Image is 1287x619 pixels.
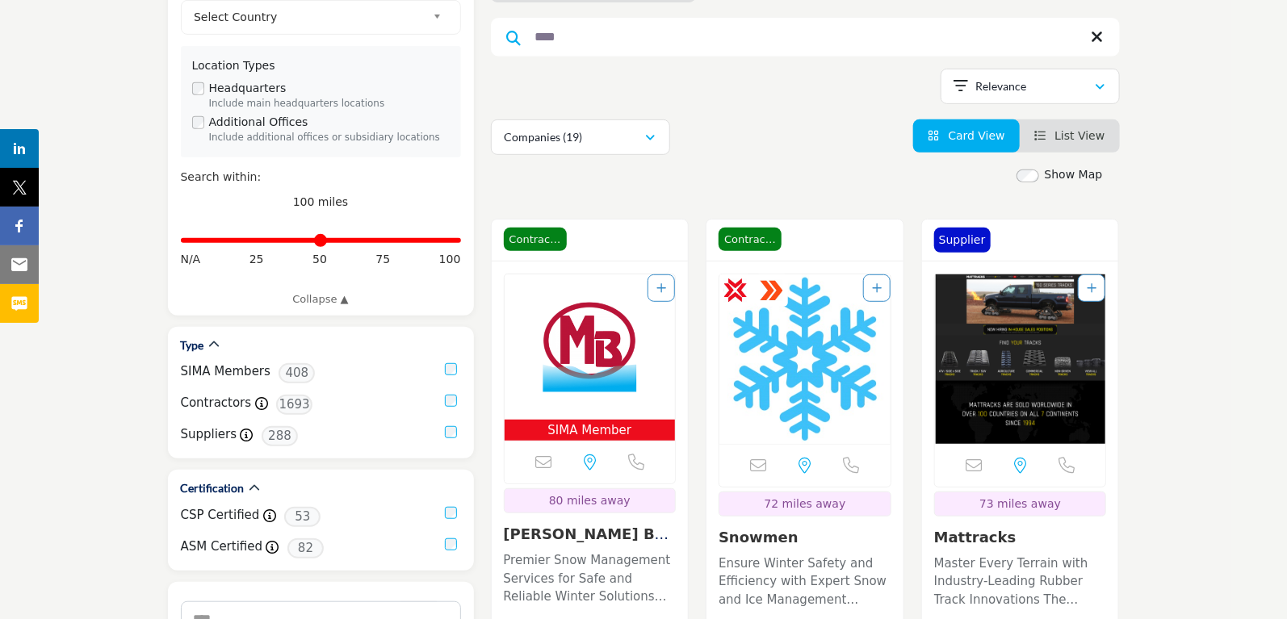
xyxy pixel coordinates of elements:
li: Card View [913,119,1020,153]
span: 288 [262,426,298,446]
span: 25 [249,251,264,268]
h3: Snowmen [719,529,891,546]
a: Open Listing in new tab [505,274,676,441]
a: Open Listing in new tab [935,274,1106,444]
a: View List [1034,129,1105,142]
label: Headquarters [209,80,287,97]
div: Include additional offices or subsidiary locations [209,131,450,145]
a: Premier Snow Management Services for Safe and Reliable Winter Solutions Established in [DATE], th... [504,547,677,606]
input: Contractors checkbox [445,395,457,407]
div: Search within: [181,169,461,186]
label: SIMA Members [181,362,270,381]
span: 50 [312,251,327,268]
p: Relevance [975,78,1026,94]
a: Add To List [1087,282,1096,295]
a: Snowmen [719,529,799,546]
label: Contractors [181,394,252,412]
span: 100 miles [293,195,349,208]
h2: Type [181,337,204,353]
a: Add To List [656,282,666,295]
span: Contractor [504,228,567,252]
li: List View [1020,119,1120,153]
a: Mattracks [934,529,1017,546]
a: Open Listing in new tab [719,274,891,444]
div: Include main headquarters locations [209,97,450,111]
span: Select Country [194,7,426,27]
img: CSP Certified Badge Icon [723,278,748,303]
span: SIMA Member [508,421,673,440]
button: Companies (19) [491,119,670,155]
span: 72 miles away [765,497,846,510]
a: Ensure Winter Safety and Efficiency with Expert Snow and Ice Management Solutions Operating at th... [719,550,891,609]
img: Mattracks [935,274,1106,444]
img: Snowmen [719,274,891,444]
input: Suppliers checkbox [445,426,457,438]
p: Master Every Terrain with Industry-Leading Rubber Track Innovations The company operates within t... [934,554,1107,609]
a: [PERSON_NAME] Bros Snow [504,525,673,560]
span: 53 [284,507,321,527]
input: SIMA Members checkbox [445,363,457,375]
div: Location Types [192,57,450,74]
label: CSP Certified [181,506,260,525]
input: CSP Certified checkbox [445,507,457,519]
span: 80 miles away [549,494,631,507]
span: 100 [439,251,461,268]
label: Show Map [1045,166,1103,183]
img: ASM Certified Badge Icon [760,278,784,303]
span: 82 [287,538,324,558]
span: List View [1054,129,1105,142]
h3: Mattracks [934,529,1107,546]
span: 75 [375,251,390,268]
h2: Certification [181,480,245,496]
label: ASM Certified [181,537,263,556]
p: Ensure Winter Safety and Efficiency with Expert Snow and Ice Management Solutions Operating at th... [719,554,891,609]
span: Contractor [719,228,782,252]
span: 408 [279,363,315,383]
img: Martz Bros Snow [505,274,676,420]
p: Supplier [939,232,986,249]
h3: Martz Bros Snow [504,525,677,543]
span: Card View [948,129,1004,142]
span: N/A [181,251,201,268]
a: Add To List [872,282,882,295]
input: ASM Certified checkbox [445,538,457,550]
span: 73 miles away [979,497,1061,510]
label: Suppliers [181,425,237,444]
a: View Card [928,129,1005,142]
label: Additional Offices [209,114,308,131]
a: Collapse ▲ [181,291,461,307]
span: 1693 [276,395,312,415]
p: Premier Snow Management Services for Safe and Reliable Winter Solutions Established in [DATE], th... [504,551,677,606]
p: Companies (19) [505,129,583,145]
button: Relevance [941,69,1120,104]
input: Search Keyword [491,18,1120,56]
a: Master Every Terrain with Industry-Leading Rubber Track Innovations The company operates within t... [934,550,1107,609]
